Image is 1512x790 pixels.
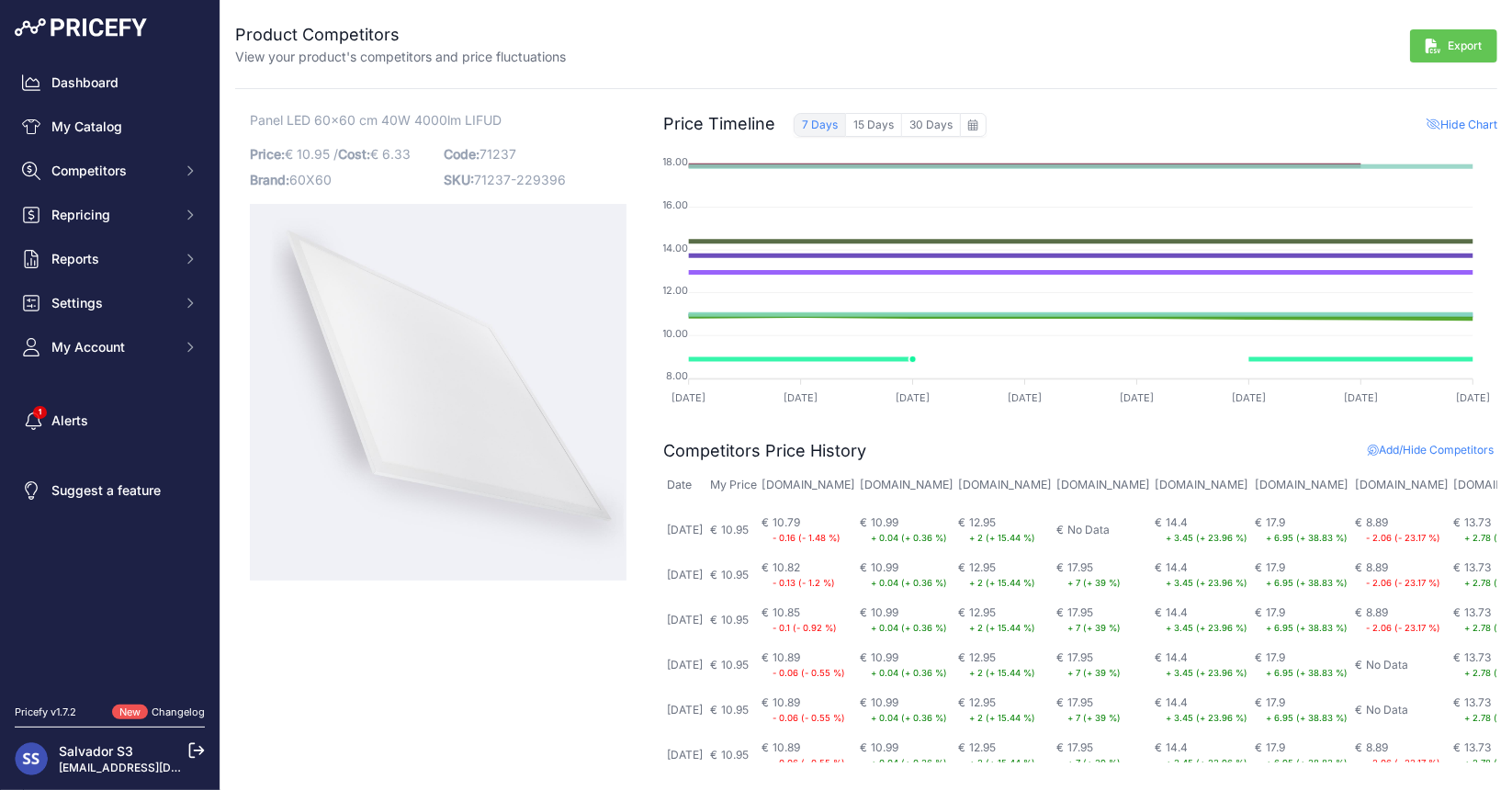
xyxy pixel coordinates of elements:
[59,761,251,774] a: [EMAIL_ADDRESS][DOMAIN_NAME]
[721,748,749,762] div: 10.95
[15,66,205,683] nav: Sidebar
[15,474,205,507] a: Suggest a feature
[1456,391,1490,404] tspan: [DATE]
[860,515,867,546] div: €
[1366,578,1440,588] small: - 2.06 (- 23.17 %)
[1056,477,1150,494] p: [DOMAIN_NAME]
[51,250,172,268] span: Reports
[1453,605,1461,636] div: €
[871,623,947,633] small: + 0.04 (+ 0.36 %)
[1366,703,1408,717] div: No Data
[15,110,205,143] a: My Catalog
[1166,560,1247,591] div: 14.4
[721,523,749,537] div: 10.95
[871,515,947,546] div: 10.99
[1266,758,1348,768] small: + 6.95 (+ 38.83 %)
[721,568,749,582] div: 10.95
[1255,650,1262,681] div: €
[667,748,703,762] div: [DATE]
[15,331,205,364] button: My Account
[762,515,769,546] div: €
[15,18,147,37] img: Pricefy Logo
[1056,560,1064,591] div: €
[1155,650,1162,681] div: €
[444,141,626,167] p: 71237
[1155,477,1250,494] p: [DOMAIN_NAME]
[871,650,947,681] div: 10.99
[15,705,76,720] div: Pricefy v1.7.2
[1355,605,1362,636] div: €
[969,515,1035,546] div: 12.95
[1232,391,1266,404] tspan: [DATE]
[710,658,717,672] div: €
[250,167,433,193] p: 60X60
[710,523,717,537] div: €
[860,605,867,636] div: €
[1366,658,1408,672] div: No Data
[969,560,1035,591] div: 12.95
[1166,695,1247,726] div: 14.4
[1453,560,1461,591] div: €
[1255,477,1350,494] p: [DOMAIN_NAME]
[958,695,965,726] div: €
[1067,758,1121,768] small: + 7 (+ 39 %)
[663,438,866,464] h2: Competitors Price History
[773,650,845,681] div: 10.89
[1266,650,1348,681] div: 17.9
[235,48,566,66] p: View your product's competitors and price fluctuations
[51,294,172,312] span: Settings
[1366,740,1440,771] div: 8.89
[1067,695,1121,726] div: 17.95
[721,703,749,717] div: 10.95
[1067,740,1121,771] div: 17.95
[1166,623,1247,633] small: + 3.45 (+ 23.96 %)
[1067,623,1121,633] small: + 7 (+ 39 %)
[338,146,370,162] span: Cost:
[1266,713,1348,723] small: + 6.95 (+ 38.83 %)
[1355,515,1362,546] div: €
[794,113,846,137] button: 7 Days
[871,695,947,726] div: 10.99
[250,172,289,187] span: Brand:
[1008,391,1042,404] tspan: [DATE]
[773,578,835,588] small: - 0.13 (- 1.2 %)
[969,650,1035,681] div: 12.95
[1056,695,1064,726] div: €
[1155,605,1162,636] div: €
[1255,695,1262,726] div: €
[1355,658,1362,672] div: €
[710,703,717,717] div: €
[1366,533,1440,543] small: - 2.06 (- 23.17 %)
[1120,391,1154,404] tspan: [DATE]
[773,605,837,636] div: 10.85
[667,477,705,494] p: Date
[15,404,205,437] a: Alerts
[1368,443,1494,457] span: Add/Hide Competitors
[667,658,703,672] div: [DATE]
[662,327,688,340] tspan: 10.00
[15,198,205,231] button: Repricing
[1453,515,1461,546] div: €
[871,605,947,636] div: 10.99
[958,560,965,591] div: €
[112,705,148,720] span: New
[1266,668,1348,678] small: + 6.95 (+ 38.83 %)
[1453,650,1461,681] div: €
[969,623,1035,633] small: + 2 (+ 15.44 %)
[871,740,947,771] div: 10.99
[721,658,749,672] div: 10.95
[1067,523,1110,537] div: No Data
[969,758,1035,768] small: + 2 (+ 15.44 %)
[1366,515,1440,546] div: 8.89
[958,740,965,771] div: €
[1344,391,1378,404] tspan: [DATE]
[1056,650,1064,681] div: €
[1155,740,1162,771] div: €
[1166,605,1247,636] div: 14.4
[662,198,688,211] tspan: 16.00
[896,391,930,404] tspan: [DATE]
[969,533,1035,543] small: + 2 (+ 15.44 %)
[958,650,965,681] div: €
[152,705,205,718] a: Changelog
[762,605,769,636] div: €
